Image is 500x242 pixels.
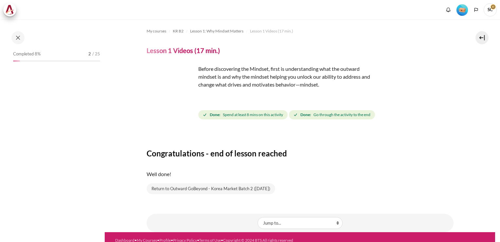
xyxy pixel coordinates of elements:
[484,3,497,16] span: SC
[147,170,454,178] p: Well done!
[147,26,454,36] nav: Navigation bar
[210,112,220,118] strong: Done:
[250,27,293,35] a: Lesson 1 Videos (17 min.)
[484,3,497,16] a: User menu
[454,4,471,16] a: Level #1
[92,51,100,57] span: / 25
[313,112,370,118] span: Go through the activity to the end
[147,46,220,55] h4: Lesson 1 Videos (17 min.)
[250,28,293,34] span: Lesson 1 Videos (17 min.)
[5,5,14,15] img: Architeck
[147,183,275,194] a: Return to Outward GoBeyond - Korea Market Batch 2 ([DATE])
[173,28,184,34] span: KR B2
[223,112,283,118] span: Spend at least 8 mins on this activity
[456,4,468,16] img: Level #1
[147,28,166,34] span: My courses
[173,27,184,35] a: KR B2
[147,148,454,158] h3: Congratulations - end of lesson reached
[147,65,376,89] p: Before discovering the Mindset, first is understanding what the outward mindset is and why the mi...
[105,19,495,232] section: Content
[13,51,41,57] span: Completed 8%
[147,27,166,35] a: My courses
[443,5,453,15] div: Show notification window with no new notifications
[198,109,376,121] div: Completion requirements for Lesson 1 Videos (17 min.)
[471,5,481,15] button: Languages
[190,28,243,34] span: Lesson 1: Why Mindset Matters
[190,27,243,35] a: Lesson 1: Why Mindset Matters
[300,112,311,118] strong: Done:
[147,65,196,114] img: fdf
[88,51,91,57] span: 2
[3,3,20,16] a: Architeck Architeck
